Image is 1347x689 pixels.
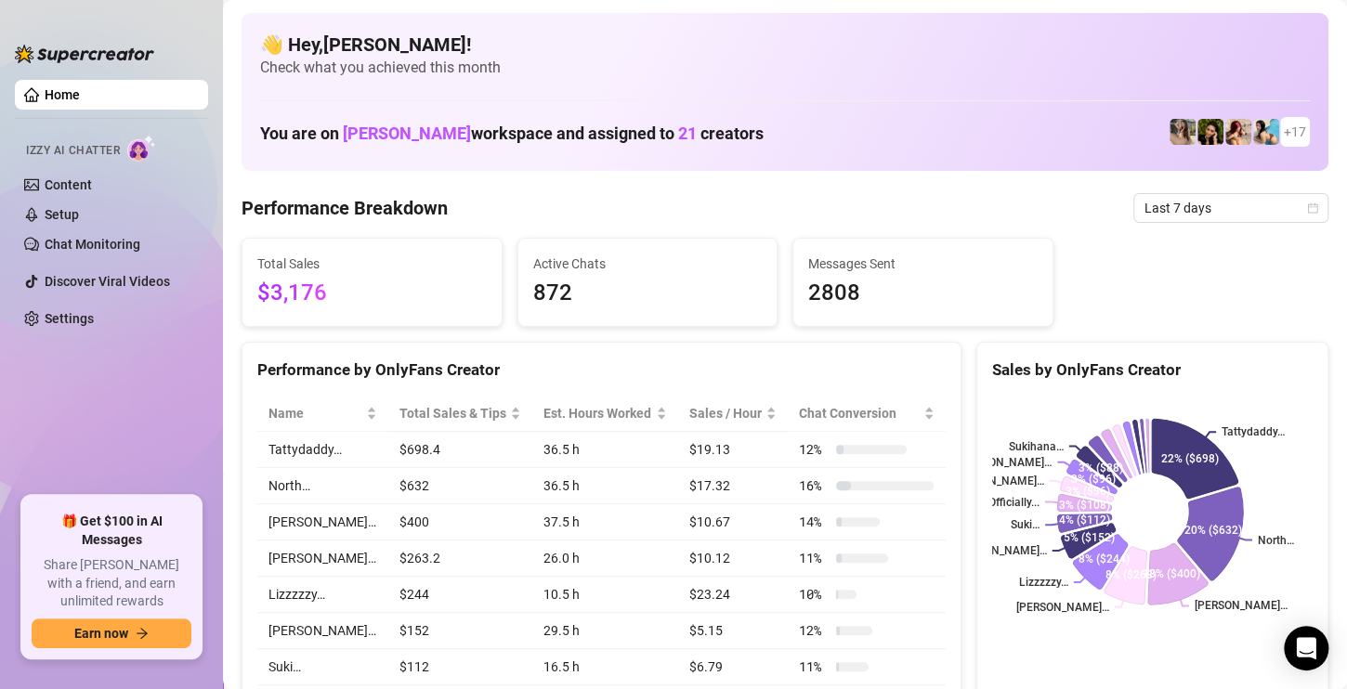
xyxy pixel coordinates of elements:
[678,123,697,143] span: 21
[32,556,191,611] span: Share [PERSON_NAME] with a friend, and earn unlimited rewards
[388,613,533,649] td: $152
[257,396,388,432] th: Name
[987,496,1039,509] text: Officially...
[257,468,388,504] td: North…
[45,311,94,326] a: Settings
[678,540,788,577] td: $10.12
[532,468,678,504] td: 36.5 h
[799,475,829,496] span: 16 %
[388,504,533,540] td: $400
[32,513,191,549] span: 🎁 Get $100 in AI Messages
[678,577,788,613] td: $23.24
[127,135,156,162] img: AI Chatter
[533,253,763,274] span: Active Chats
[953,544,1046,557] text: [PERSON_NAME]…
[799,584,829,604] span: 10 %
[26,142,120,160] span: Izzy AI Chatter
[799,620,829,641] span: 12 %
[532,577,678,613] td: 10.5 h
[799,439,829,460] span: 12 %
[788,396,946,432] th: Chat Conversion
[1257,534,1293,547] text: North…
[257,253,487,274] span: Total Sales
[45,177,92,192] a: Content
[257,276,487,311] span: $3,176
[257,649,388,685] td: Suki…
[343,123,471,143] span: [PERSON_NAME]
[257,357,946,383] div: Performance by OnlyFans Creator
[388,649,533,685] td: $112
[533,276,763,311] span: 872
[45,237,140,252] a: Chat Monitoring
[1284,122,1306,142] span: + 17
[678,504,788,540] td: $10.67
[45,87,80,102] a: Home
[45,274,170,289] a: Discover Viral Videos
[242,195,448,221] h4: Performance Breakdown
[808,253,1038,274] span: Messages Sent
[1015,601,1108,614] text: [PERSON_NAME]…
[388,540,533,577] td: $263.2
[136,627,149,640] span: arrow-right
[260,58,1310,78] span: Check what you achieved this month
[992,357,1313,383] div: Sales by OnlyFans Creator
[257,613,388,649] td: [PERSON_NAME]…
[1307,202,1318,214] span: calendar
[388,468,533,504] td: $632
[678,432,788,468] td: $19.13
[45,207,79,222] a: Setup
[1008,440,1063,453] text: Sukihana…
[388,432,533,468] td: $698.4
[678,396,788,432] th: Sales / Hour
[678,649,788,685] td: $6.79
[799,548,829,568] span: 11 %
[1194,599,1287,612] text: [PERSON_NAME]…
[257,577,388,613] td: Lizzzzzy…
[1197,119,1223,145] img: playfuldimples (@playfuldimples)
[532,432,678,468] td: 36.5 h
[388,577,533,613] td: $244
[689,403,762,423] span: Sales / Hour
[1225,119,1251,145] img: North (@northnattfree)
[399,403,507,423] span: Total Sales & Tips
[74,626,128,641] span: Earn now
[532,540,678,577] td: 26.0 h
[15,45,154,63] img: logo-BBDzfeDw.svg
[950,474,1043,487] text: [PERSON_NAME]…
[1018,576,1067,589] text: Lizzzzzy…
[1011,518,1040,531] text: Suki…
[1144,194,1317,222] span: Last 7 days
[1170,119,1196,145] img: emilylou (@emilyylouu)
[799,512,829,532] span: 14 %
[808,276,1038,311] span: 2808
[959,456,1052,469] text: [PERSON_NAME]…
[532,504,678,540] td: 37.5 h
[260,32,1310,58] h4: 👋 Hey, [PERSON_NAME] !
[543,403,652,423] div: Est. Hours Worked
[799,656,829,677] span: 11 %
[268,403,362,423] span: Name
[532,613,678,649] td: 29.5 h
[388,396,533,432] th: Total Sales & Tips
[799,403,920,423] span: Chat Conversion
[1221,425,1284,438] text: Tattydaddy…
[32,618,191,648] button: Earn nowarrow-right
[678,613,788,649] td: $5.15
[1284,626,1328,670] div: Open Intercom Messenger
[260,123,764,144] h1: You are on workspace and assigned to creators
[257,540,388,577] td: [PERSON_NAME]…
[532,649,678,685] td: 16.5 h
[678,468,788,504] td: $17.32
[1253,119,1279,145] img: North (@northnattvip)
[257,432,388,468] td: Tattydaddy…
[257,504,388,540] td: [PERSON_NAME]…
